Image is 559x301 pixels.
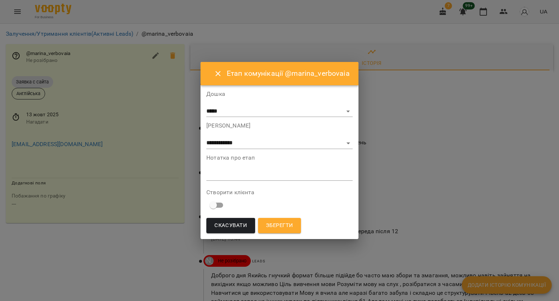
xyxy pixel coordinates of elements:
[209,65,227,82] button: Close
[266,221,293,230] span: Зберегти
[206,123,353,129] label: [PERSON_NAME]
[227,68,350,79] h6: Етап комунікації @marina_verbovaia
[206,155,353,161] label: Нотатка про етап
[206,91,353,97] label: Дошка
[214,221,247,230] span: Скасувати
[206,218,255,233] button: Скасувати
[258,218,301,233] button: Зберегти
[206,189,353,195] label: Створити клієнта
